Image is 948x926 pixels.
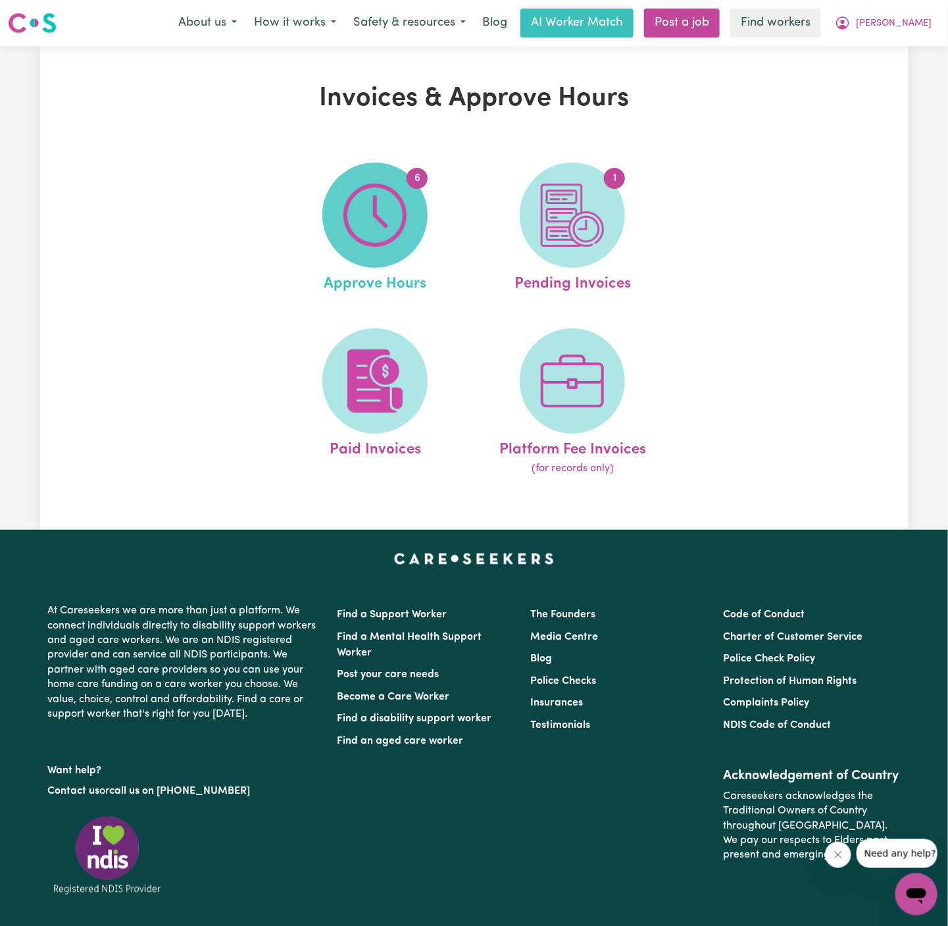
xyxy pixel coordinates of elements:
a: Post your care needs [337,669,439,680]
a: AI Worker Match [520,9,634,38]
a: Contact us [48,786,100,796]
a: call us on [PHONE_NUMBER] [110,786,251,796]
span: Approve Hours [324,268,426,296]
a: Careseekers home page [394,553,554,564]
button: My Account [826,9,940,37]
a: Platform Fee Invoices(for records only) [478,328,667,477]
a: Blog [530,654,552,664]
a: Find a Support Worker [337,609,447,620]
span: Pending Invoices [514,268,631,296]
span: 1 [604,168,625,189]
button: Safety & resources [345,9,474,37]
img: Careseekers logo [8,11,57,35]
a: Find an aged care worker [337,736,464,746]
p: At Careseekers we are more than just a platform. We connect individuals directly to disability su... [48,598,322,727]
span: Platform Fee Invoices [499,434,646,461]
a: Pending Invoices [478,163,667,296]
iframe: Button to launch messaging window [895,873,937,915]
a: Police Check Policy [723,654,815,664]
p: Careseekers acknowledges the Traditional Owners of Country throughout [GEOGRAPHIC_DATA]. We pay o... [723,784,900,868]
h1: Invoices & Approve Hours [193,83,756,115]
a: Careseekers logo [8,8,57,38]
a: Become a Care Worker [337,692,450,702]
iframe: Message from company [857,839,937,868]
img: Registered NDIS provider [48,814,166,896]
span: [PERSON_NAME] [856,16,932,31]
a: Complaints Policy [723,698,809,708]
span: Paid Invoices [330,434,421,461]
a: Testimonials [530,720,590,731]
h2: Acknowledgement of Country [723,768,900,784]
p: Want help? [48,758,322,778]
p: or [48,779,322,804]
a: Paid Invoices [280,328,470,477]
a: Find workers [730,9,821,38]
iframe: Close message [825,842,851,868]
a: Media Centre [530,632,598,642]
a: Post a job [644,9,720,38]
span: 6 [407,168,428,189]
a: Find a disability support worker [337,713,492,724]
span: (for records only) [532,461,614,476]
a: Find a Mental Health Support Worker [337,632,482,658]
a: Code of Conduct [723,609,805,620]
a: Charter of Customer Service [723,632,862,642]
a: Approve Hours [280,163,470,296]
a: Police Checks [530,676,596,686]
button: About us [170,9,245,37]
a: NDIS Code of Conduct [723,720,831,731]
button: How it works [245,9,345,37]
a: Insurances [530,698,583,708]
a: The Founders [530,609,595,620]
a: Blog [474,9,515,38]
a: Protection of Human Rights [723,676,857,686]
